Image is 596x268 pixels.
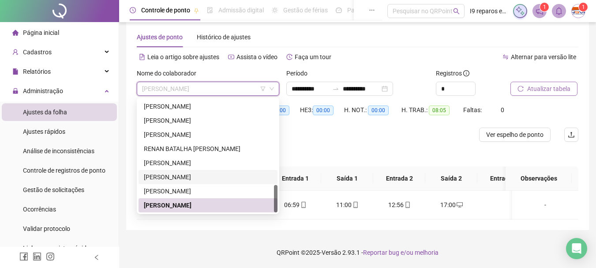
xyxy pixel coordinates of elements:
span: 17:00 [440,201,456,208]
span: instagram [46,252,55,261]
span: Administração [23,87,63,94]
div: H. NOT.: [344,105,401,115]
div: VALMI BRAZ DOS SANTOS [139,184,277,198]
div: MARCOS ANTONIO DA SILVA [139,99,277,113]
th: Entrada 1 [269,166,321,191]
span: Versão [322,249,341,256]
button: Ver espelho de ponto [479,128,551,142]
span: swap-right [332,85,339,92]
span: clock-circle [130,7,136,13]
div: PAULO JOÃO DE ANDRADE [139,128,277,142]
span: Leia o artigo sobre ajustes [147,53,219,60]
span: file-text [139,54,145,60]
span: linkedin [33,252,41,261]
span: Reportar bug e/ou melhoria [363,249,439,256]
span: 00:00 [313,106,334,115]
span: Análise de inconsistências [23,147,94,155]
div: ROSIVALDO PEREIRA MAGALHÃES [139,156,277,170]
span: Faça um tour [295,53,331,60]
span: Controle de registros de ponto [23,167,105,174]
span: Gestão de solicitações [23,186,84,193]
span: info-circle [463,70,469,76]
span: Observações [513,174,565,183]
span: lock [12,88,19,94]
label: Nome do colaborador [137,68,202,78]
span: Relatórios [23,68,51,75]
span: left [94,254,100,260]
span: Página inicial [23,29,59,36]
button: Atualizar tabela [510,82,577,96]
div: [PERSON_NAME] [144,130,272,140]
span: down [269,86,274,91]
span: history [286,54,292,60]
span: sun [272,7,278,13]
span: Alternar para versão lite [511,53,576,60]
span: desktop [456,202,463,208]
div: RYAN MICHELL VICENTE ALBUQUERQUE [139,170,277,184]
span: home [12,30,19,36]
span: to [332,85,339,92]
span: Ajustes rápidos [23,128,65,135]
span: bell [555,7,563,15]
label: Período [286,68,313,78]
span: upload [568,131,575,138]
span: swap [502,54,509,60]
div: H. TRAB.: [401,105,463,115]
span: 11:00 [336,201,352,208]
span: Histórico de ajustes [197,34,251,41]
span: Admissão digital [218,7,264,14]
div: WESLEY DANIEL DOS SANTOS [139,198,277,212]
span: file-done [207,7,213,13]
span: I9 reparos em Containers [470,6,508,16]
span: WESLEY DANIEL DOS SANTOS [142,82,274,95]
div: [PERSON_NAME] [144,172,272,182]
span: Ocorrências [23,206,56,213]
th: Entrada 2 [373,166,425,191]
div: [PERSON_NAME] [144,116,272,125]
span: mobile [352,202,359,208]
img: sparkle-icon.fc2bf0ac1784a2077858766a79e2daf3.svg [515,6,525,16]
sup: 1 [540,3,549,11]
div: RENAN BATALHA [PERSON_NAME] [144,144,272,154]
span: Assista o vídeo [236,53,277,60]
span: 0 [501,106,504,113]
span: user-add [12,49,19,55]
span: 00:00 [368,106,389,115]
div: [PERSON_NAME] [144,200,272,210]
span: ellipsis [369,7,375,13]
span: Ver espelho de ponto [486,130,544,140]
div: [PERSON_NAME] [144,102,272,111]
span: file [12,68,19,75]
span: pushpin [194,8,199,13]
span: youtube [228,54,234,60]
span: - [544,201,546,208]
th: Saída 1 [321,166,373,191]
span: Gestão de férias [283,7,328,14]
span: Atualizar tabela [527,84,570,94]
span: notification [536,7,544,15]
span: Validar protocolo [23,225,70,232]
span: 06:59 [284,201,300,208]
span: Faltas: [463,106,483,113]
div: PAULO DE CARVALHO [139,113,277,128]
span: mobile [404,202,411,208]
div: RENAN BATALHA NUNES DE ANDRADE [139,142,277,156]
div: Open Intercom Messenger [566,238,587,259]
span: dashboard [336,7,342,13]
span: Painel do DP [347,7,382,14]
div: [PERSON_NAME] [144,186,272,196]
span: 12:56 [388,201,404,208]
div: [PERSON_NAME] [144,158,272,168]
span: Registros [436,68,469,78]
span: Cadastros [23,49,52,56]
span: 1 [582,4,585,10]
span: 08:05 [429,106,450,115]
span: search [453,8,460,15]
span: filter [260,86,266,91]
div: HE 3: [300,105,344,115]
th: Entrada 3 [477,166,529,191]
footer: QRPoint © 2025 - 2.93.1 - [119,237,596,268]
sup: Atualize o seu contato no menu Meus Dados [579,3,588,11]
span: facebook [19,252,28,261]
span: 1 [543,4,546,10]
